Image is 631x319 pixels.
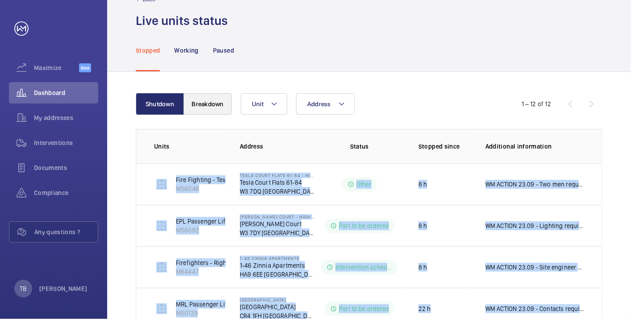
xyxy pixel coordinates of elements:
[156,303,167,314] img: elevator.svg
[339,304,389,313] p: Part to be ordered
[339,221,389,230] p: Part to be ordered
[34,88,98,97] span: Dashboard
[156,179,167,190] img: elevator.svg
[240,261,315,270] p: 1-46 Zinnia Apartments
[240,256,315,261] p: 1-46 Zinnia Apartments
[20,284,26,293] p: TB
[136,46,160,55] p: Stopped
[418,180,427,189] p: 8 h
[252,100,263,108] span: Unit
[240,173,315,178] p: Tesla Court Flats 61-84 - High Risk Building
[240,178,315,187] p: Tesla Court Flats 61-84
[34,138,98,147] span: Interventions
[240,270,315,279] p: HA9 6EE [GEOGRAPHIC_DATA]
[154,142,226,151] p: Units
[34,113,98,122] span: My addresses
[241,93,287,115] button: Unit
[34,188,98,197] span: Compliance
[485,263,584,272] p: WM ACTION 23.09 - Site engineer attending [DATE].
[176,267,286,276] p: M64447
[34,63,79,72] span: Maximize
[335,263,393,272] p: Intervention scheduled
[176,217,266,226] p: EPL Passenger Lift No 2 schn 33
[418,304,431,313] p: 22 h
[39,284,88,293] p: [PERSON_NAME]
[176,184,277,193] p: M56046
[321,142,398,151] p: Status
[418,263,427,272] p: 8 h
[176,309,229,318] p: M50129
[485,180,584,189] p: WM ACTION 23.09 - Two men required, ETA TBC.
[240,142,315,151] p: Address
[307,100,331,108] span: Address
[485,304,584,313] p: WM ACTION 23.09 - Contacts required, supply chain currently sourcing.
[485,221,584,230] p: WM ACTION 23.09 - Lighting required, supply chain currently sourcing.
[174,46,198,55] p: Working
[79,63,91,72] span: Beta
[240,297,315,302] p: [GEOGRAPHIC_DATA]
[213,46,234,55] p: Paused
[176,175,277,184] p: Fire Fighting - Tesla 61-84 schn euro
[176,258,286,267] p: Firefighters - Right Hand Passenger Lift
[356,180,372,189] p: Other
[418,142,471,151] p: Stopped since
[485,142,584,151] p: Additional information
[184,93,232,115] button: Breakdown
[240,220,315,228] p: [PERSON_NAME] Court
[240,214,315,220] p: [PERSON_NAME] Court - High Risk Building
[136,93,184,115] button: Shutdown
[418,221,427,230] p: 8 h
[240,302,315,311] p: [GEOGRAPHIC_DATA]
[522,99,551,108] div: 1 – 12 of 12
[136,12,228,29] h1: Live units status
[296,93,355,115] button: Address
[156,262,167,273] img: elevator.svg
[240,187,315,196] p: W3 7DQ [GEOGRAPHIC_DATA]
[240,228,315,237] p: W3 7DY [GEOGRAPHIC_DATA]
[156,220,167,231] img: elevator.svg
[176,300,229,309] p: MRL Passenger Lift
[34,228,98,236] span: Any questions ?
[34,163,98,172] span: Documents
[176,226,266,235] p: M56082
